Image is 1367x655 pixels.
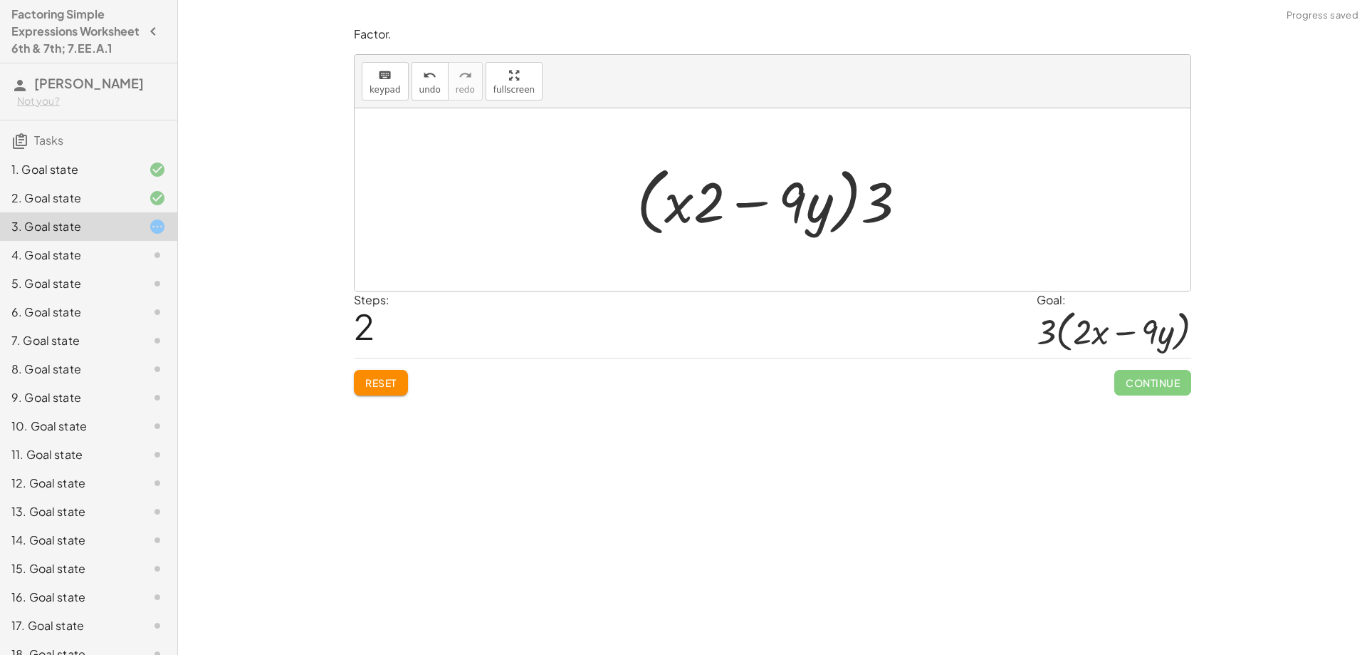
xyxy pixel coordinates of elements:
i: redo [459,67,472,84]
i: Task not started. [149,560,166,577]
div: 8. Goal state [11,361,126,378]
button: keyboardkeypad [362,62,409,100]
div: 2. Goal state [11,190,126,207]
div: 1. Goal state [11,161,126,178]
i: Task finished and correct. [149,161,166,178]
i: Task not started. [149,418,166,435]
i: undo [423,67,436,84]
div: 17. Goal state [11,617,126,634]
i: Task not started. [149,389,166,406]
i: Task not started. [149,475,166,492]
div: 15. Goal state [11,560,126,577]
div: 5. Goal state [11,275,126,292]
button: fullscreen [486,62,543,100]
i: Task not started. [149,617,166,634]
div: 4. Goal state [11,247,126,264]
i: Task not started. [149,361,166,378]
button: undoundo [412,62,449,100]
div: 9. Goal state [11,389,126,406]
span: undo [419,85,441,95]
label: Steps: [354,292,389,307]
div: 7. Goal state [11,332,126,349]
i: keyboard [378,67,392,84]
span: keypad [370,85,401,95]
span: fullscreen [493,85,535,95]
i: Task not started. [149,503,166,520]
i: Task not started. [149,446,166,463]
i: Task not started. [149,332,166,349]
p: Factor. [354,26,1191,43]
i: Task not started. [149,532,166,549]
div: 14. Goal state [11,532,126,549]
div: 11. Goal state [11,446,126,463]
i: Task not started. [149,247,166,264]
i: Task finished and correct. [149,190,166,207]
span: 2 [354,304,375,348]
i: Task not started. [149,275,166,292]
button: Reset [354,370,408,396]
div: 3. Goal state [11,218,126,235]
span: Progress saved [1287,9,1358,23]
i: Task started. [149,218,166,235]
div: 10. Goal state [11,418,126,435]
span: [PERSON_NAME] [34,75,144,91]
i: Task not started. [149,304,166,321]
span: Reset [365,376,397,389]
div: Goal: [1037,292,1191,309]
h4: Factoring Simple Expressions Worksheet 6th & 7th; 7.EE.A.1 [11,6,140,57]
i: Task not started. [149,589,166,606]
div: 6. Goal state [11,304,126,321]
div: 16. Goal state [11,589,126,606]
button: redoredo [448,62,483,100]
div: 13. Goal state [11,503,126,520]
span: redo [456,85,475,95]
div: 12. Goal state [11,475,126,492]
div: Not you? [17,94,166,108]
span: Tasks [34,133,63,148]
